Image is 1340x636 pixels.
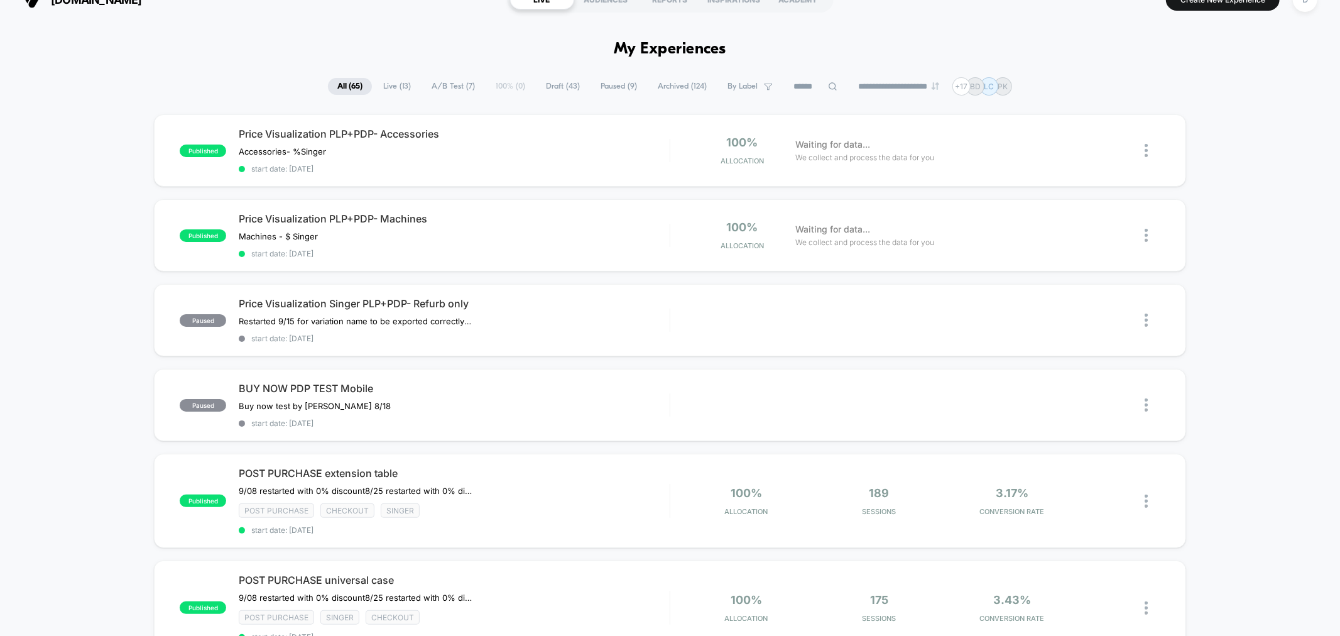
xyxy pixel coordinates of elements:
[795,236,934,248] span: We collect and process the data for you
[731,593,762,606] span: 100%
[1145,398,1148,412] img: close
[932,82,939,90] img: end
[1145,601,1148,615] img: close
[721,156,764,165] span: Allocation
[952,77,971,96] div: + 17
[422,78,484,95] span: A/B Test ( 7 )
[239,231,318,241] span: Machines - $ Singer
[816,507,943,516] span: Sessions
[731,486,762,500] span: 100%
[870,593,888,606] span: 175
[648,78,716,95] span: Archived ( 124 )
[795,222,870,236] span: Waiting for data...
[239,419,669,428] span: start date: [DATE]
[725,507,768,516] span: Allocation
[239,503,314,518] span: Post Purchase
[180,229,226,242] span: published
[1145,314,1148,327] img: close
[537,78,589,95] span: Draft ( 43 )
[721,241,764,250] span: Allocation
[320,610,359,625] span: Singer
[239,467,669,480] span: POST PURCHASE extension table
[614,40,726,58] h1: My Experiences
[949,614,1076,623] span: CONVERSION RATE
[320,503,374,518] span: checkout
[998,82,1008,91] p: PK
[727,82,758,91] span: By Label
[180,314,226,327] span: paused
[239,128,669,140] span: Price Visualization PLP+PDP- Accessories
[239,316,472,326] span: Restarted 9/15 for variation name to be exported correctly for reporting. Singer Refurb discount-...
[239,146,326,156] span: Accessories- %Singer
[239,334,669,343] span: start date: [DATE]
[1145,495,1148,508] img: close
[239,249,669,258] span: start date: [DATE]
[381,503,420,518] span: Singer
[366,610,420,625] span: checkout
[180,495,226,507] span: published
[591,78,646,95] span: Paused ( 9 )
[239,212,669,225] span: Price Visualization PLP+PDP- Machines
[239,574,669,586] span: POST PURCHASE universal case
[239,297,669,310] span: Price Visualization Singer PLP+PDP- Refurb only
[816,614,943,623] span: Sessions
[328,78,372,95] span: All ( 65 )
[239,401,391,411] span: Buy now test by [PERSON_NAME] 8/18
[180,601,226,614] span: published
[993,593,1031,606] span: 3.43%
[374,78,420,95] span: Live ( 13 )
[727,136,758,149] span: 100%
[795,151,934,163] span: We collect and process the data for you
[727,221,758,234] span: 100%
[869,486,890,500] span: 189
[239,525,669,535] span: start date: [DATE]
[239,382,669,395] span: BUY NOW PDP TEST Mobile
[725,614,768,623] span: Allocation
[239,486,472,496] span: 9/08 restarted with 0% discount﻿8/25 restarted with 0% discount due to Laborday promo
[180,399,226,412] span: paused
[795,138,870,151] span: Waiting for data...
[984,82,994,91] p: LC
[949,507,1076,516] span: CONVERSION RATE
[239,610,314,625] span: Post Purchase
[239,593,472,603] span: 9/08 restarted with 0% discount8/25 restarted with 0% discount due to Laborday promo10% off 6% CR...
[1145,229,1148,242] img: close
[970,82,981,91] p: BD
[996,486,1028,500] span: 3.17%
[180,145,226,157] span: published
[1145,144,1148,157] img: close
[239,164,669,173] span: start date: [DATE]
